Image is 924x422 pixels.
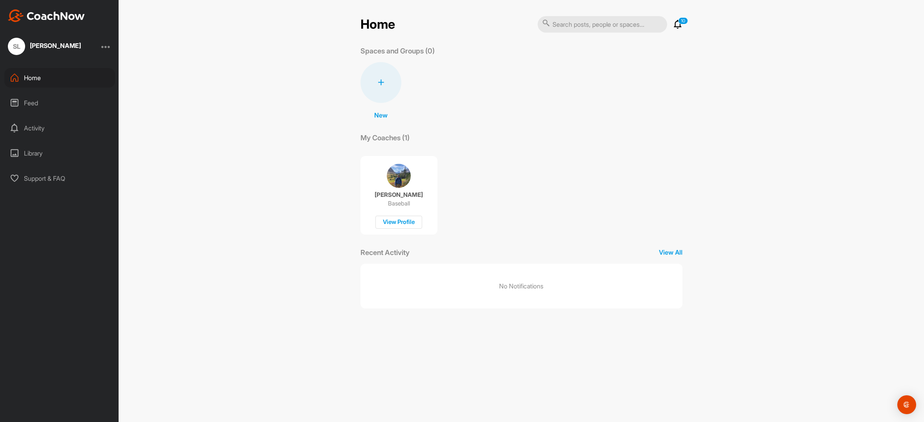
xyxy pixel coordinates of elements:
div: [PERSON_NAME] [30,42,81,49]
p: 10 [678,17,688,24]
h2: Home [360,17,395,32]
div: Feed [4,93,115,113]
p: Spaces and Groups (0) [360,46,435,56]
img: coach avatar [387,164,411,188]
div: Open Intercom Messenger [897,395,916,414]
div: Activity [4,118,115,138]
p: New [374,110,388,120]
div: View Profile [375,216,422,229]
div: Home [4,68,115,88]
p: Recent Activity [360,247,410,258]
p: [PERSON_NAME] [375,191,423,199]
div: SL [8,38,25,55]
p: Baseball [388,200,410,207]
p: My Coaches (1) [360,132,410,143]
input: Search posts, people or spaces... [538,16,667,33]
p: View All [659,248,682,257]
img: CoachNow [8,9,85,22]
div: Library [4,143,115,163]
div: Support & FAQ [4,169,115,188]
p: No Notifications [499,281,543,291]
